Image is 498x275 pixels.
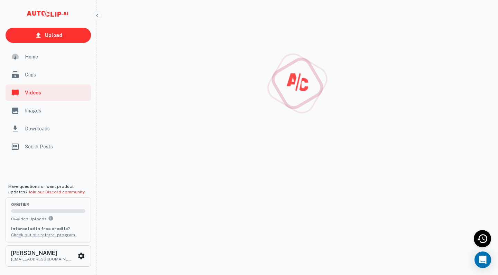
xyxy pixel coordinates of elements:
[25,143,87,150] span: Social Posts
[25,71,87,79] span: Clips
[6,66,91,83] a: Clips
[474,230,491,247] div: Recent Activity
[11,256,73,262] p: [EMAIL_ADDRESS][DOMAIN_NAME]
[6,197,91,242] button: orgTier0/-Video UploadsYou can upload 0 videos per month on the org tier. Upgrade to upload more....
[11,216,85,222] p: 0 / - Video Uploads
[11,232,76,237] a: Check out our referral program.
[25,89,87,97] span: Videos
[6,48,91,65] a: Home
[48,216,54,221] svg: You can upload 0 videos per month on the org tier. Upgrade to upload more.
[6,120,91,137] a: Downloads
[6,138,91,155] a: Social Posts
[474,251,491,268] div: Open Intercom Messenger
[6,245,91,267] button: [PERSON_NAME][EMAIL_ADDRESS][DOMAIN_NAME]
[11,250,73,256] h6: [PERSON_NAME]
[25,53,87,61] span: Home
[28,190,85,194] a: Join our Discord community.
[25,107,87,114] span: Images
[11,203,85,207] span: org Tier
[8,184,85,194] span: Have questions or want product updates?
[25,125,87,132] span: Downloads
[6,84,91,101] a: Videos
[6,102,91,119] a: Images
[45,31,62,39] p: Upload
[6,28,91,43] a: Upload
[11,226,85,232] p: Interested in free credits?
